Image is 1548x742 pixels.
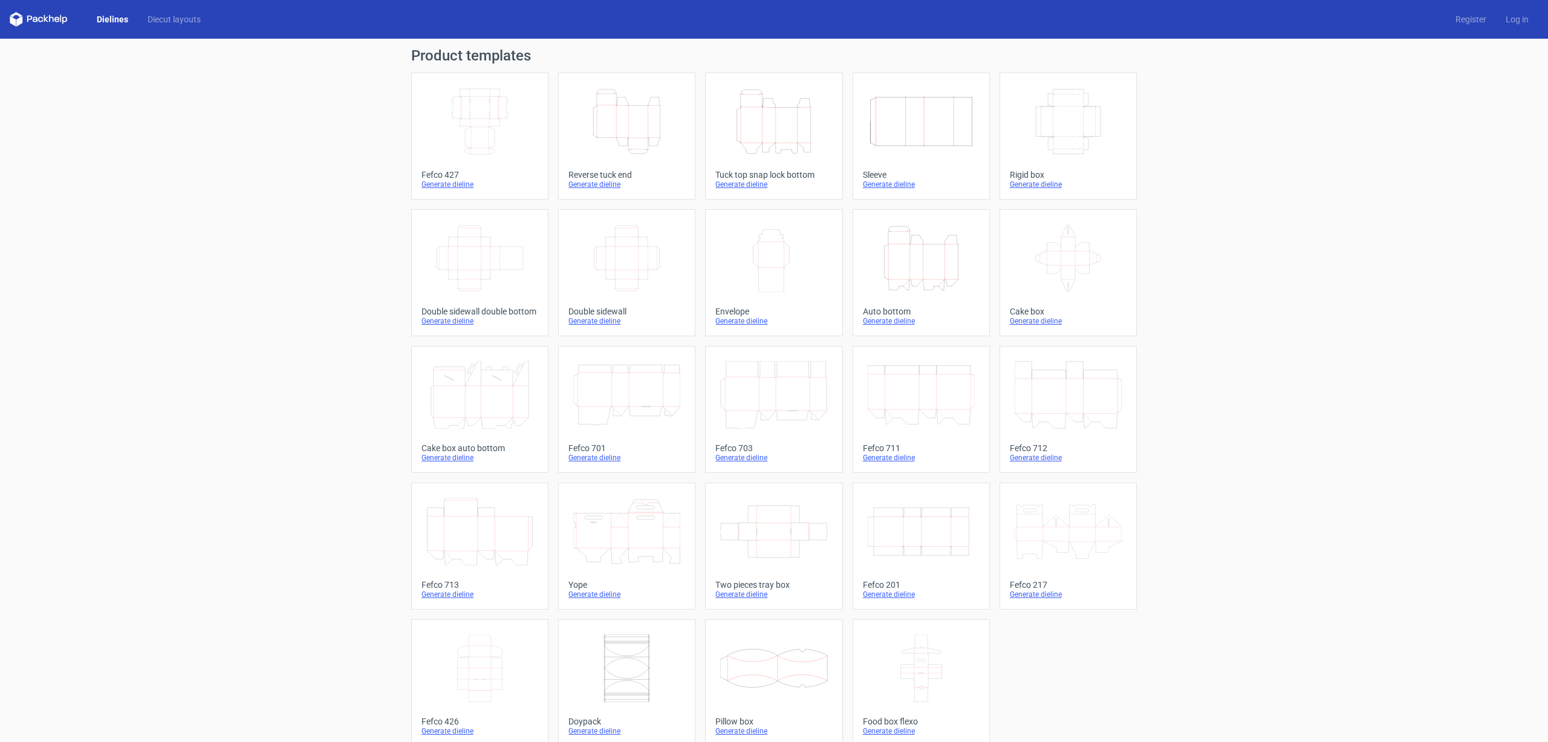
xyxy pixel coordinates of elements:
a: YopeGenerate dieline [558,483,695,610]
a: Fefco 712Generate dieline [1000,346,1137,473]
div: Generate dieline [863,726,980,736]
div: Generate dieline [421,590,538,599]
div: Generate dieline [568,590,685,599]
div: Fefco 703 [715,443,832,453]
div: Generate dieline [1010,590,1127,599]
div: Fefco 711 [863,443,980,453]
div: Generate dieline [421,180,538,189]
div: Fefco 701 [568,443,685,453]
div: Generate dieline [1010,453,1127,463]
div: Food box flexo [863,717,980,726]
a: SleeveGenerate dieline [853,73,990,200]
div: Generate dieline [568,316,685,326]
a: Fefco 701Generate dieline [558,346,695,473]
div: Envelope [715,307,832,316]
a: Tuck top snap lock bottomGenerate dieline [705,73,842,200]
a: Double sidewall double bottomGenerate dieline [411,209,548,336]
div: Double sidewall double bottom [421,307,538,316]
a: EnvelopeGenerate dieline [705,209,842,336]
div: Generate dieline [715,316,832,326]
div: Generate dieline [568,726,685,736]
div: Two pieces tray box [715,580,832,590]
div: Generate dieline [1010,180,1127,189]
a: Double sidewallGenerate dieline [558,209,695,336]
div: Reverse tuck end [568,170,685,180]
div: Generate dieline [1010,316,1127,326]
div: Yope [568,580,685,590]
a: Log in [1496,13,1538,25]
div: Generate dieline [863,180,980,189]
div: Tuck top snap lock bottom [715,170,832,180]
a: Fefco 217Generate dieline [1000,483,1137,610]
a: Fefco 427Generate dieline [411,73,548,200]
a: Dielines [87,13,138,25]
div: Double sidewall [568,307,685,316]
div: Generate dieline [568,453,685,463]
a: Cake boxGenerate dieline [1000,209,1137,336]
a: Fefco 713Generate dieline [411,483,548,610]
a: Fefco 201Generate dieline [853,483,990,610]
div: Generate dieline [863,453,980,463]
a: Auto bottomGenerate dieline [853,209,990,336]
a: Cake box auto bottomGenerate dieline [411,346,548,473]
div: Auto bottom [863,307,980,316]
a: Rigid boxGenerate dieline [1000,73,1137,200]
a: Register [1446,13,1496,25]
div: Generate dieline [421,316,538,326]
a: Fefco 711Generate dieline [853,346,990,473]
div: Generate dieline [715,726,832,736]
a: Diecut layouts [138,13,210,25]
div: Cake box [1010,307,1127,316]
div: Cake box auto bottom [421,443,538,453]
div: Fefco 426 [421,717,538,726]
div: Generate dieline [715,453,832,463]
div: Generate dieline [863,590,980,599]
div: Fefco 713 [421,580,538,590]
div: Pillow box [715,717,832,726]
div: Generate dieline [715,180,832,189]
div: Generate dieline [568,180,685,189]
div: Sleeve [863,170,980,180]
div: Fefco 427 [421,170,538,180]
a: Two pieces tray boxGenerate dieline [705,483,842,610]
div: Doypack [568,717,685,726]
div: Generate dieline [421,453,538,463]
div: Generate dieline [863,316,980,326]
h1: Product templates [411,48,1137,63]
div: Fefco 201 [863,580,980,590]
a: Reverse tuck endGenerate dieline [558,73,695,200]
div: Fefco 217 [1010,580,1127,590]
div: Generate dieline [421,726,538,736]
a: Fefco 703Generate dieline [705,346,842,473]
div: Rigid box [1010,170,1127,180]
div: Generate dieline [715,590,832,599]
div: Fefco 712 [1010,443,1127,453]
